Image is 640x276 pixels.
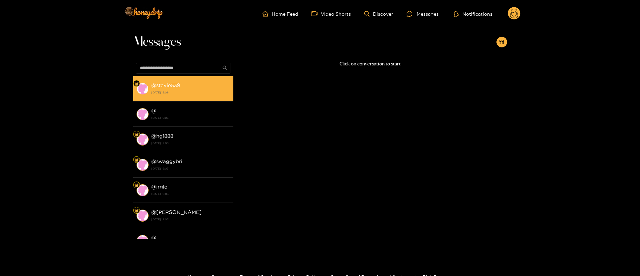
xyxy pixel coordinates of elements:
[151,191,230,197] strong: [DATE] 19:03
[137,133,149,146] img: conversation
[364,11,393,17] a: Discover
[311,11,351,17] a: Video Shorts
[151,184,168,190] strong: @ jrglo
[151,108,156,113] strong: @
[151,209,202,215] strong: @ [PERSON_NAME]
[137,159,149,171] img: conversation
[151,89,230,95] strong: [DATE] 19:08
[151,115,230,121] strong: [DATE] 19:03
[151,166,230,172] strong: [DATE] 19:03
[496,37,507,47] button: appstore-add
[151,133,173,139] strong: @ hg1888
[151,140,230,146] strong: [DATE] 19:03
[452,10,494,17] button: Notifications
[151,216,230,222] strong: [DATE] 19:03
[311,11,321,17] span: video-camera
[151,82,180,88] strong: @ stevie539
[137,235,149,247] img: conversation
[135,209,139,213] img: Fan Level
[137,83,149,95] img: conversation
[222,65,227,71] span: search
[135,158,139,162] img: Fan Level
[151,159,182,164] strong: @ swaggybri
[135,132,139,136] img: Fan Level
[135,183,139,187] img: Fan Level
[407,10,439,18] div: Messages
[133,34,181,50] span: Messages
[151,235,156,240] strong: @
[137,184,149,196] img: conversation
[220,63,230,73] button: search
[135,82,139,86] img: Fan Level
[499,39,504,45] span: appstore-add
[262,11,272,17] span: home
[137,108,149,120] img: conversation
[233,60,507,68] p: Click on conversation to start
[262,11,298,17] a: Home Feed
[137,210,149,222] img: conversation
